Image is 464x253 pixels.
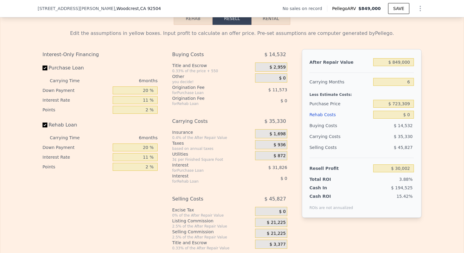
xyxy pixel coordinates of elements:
span: $ 0 [281,98,287,103]
div: Resell Profit [309,163,371,174]
div: Points [43,162,110,172]
span: $ 11,573 [268,87,287,92]
div: Interest Rate [43,95,110,105]
div: Rehab Costs [309,109,371,120]
div: Taxes [172,140,253,146]
div: No sales on record [282,5,327,12]
div: Title and Escrow [172,62,253,69]
div: Interest [172,162,240,168]
div: Utilities [172,151,253,157]
input: Rehab Loan [43,123,47,127]
span: $ 14,532 [264,49,286,60]
div: for Rehab Loan [172,179,240,184]
div: for Rehab Loan [172,101,240,106]
div: Other [172,73,253,79]
span: , Woodcrest [115,5,161,12]
div: Purchase Price [309,98,371,109]
div: Interest-Only Financing [43,49,158,60]
span: $ 0 [279,209,286,214]
div: Interest Rate [43,152,110,162]
span: $ 35,330 [394,134,413,139]
div: Origination Fee [172,84,240,90]
span: $ 45,827 [264,194,286,204]
div: Selling Costs [172,194,240,204]
div: Selling Commission [172,229,253,235]
div: Cash ROI [309,193,353,199]
div: Carrying Time [50,133,89,143]
div: Title and Escrow [172,240,253,246]
div: 6 months [92,76,158,86]
span: 15.42% [397,194,413,199]
div: 0.33% of the After Repair Value [172,246,253,251]
div: 0.4% of the After Repair Value [172,135,253,140]
div: for Purchase Loan [172,90,240,95]
div: 0.33% of the price + 550 [172,69,253,73]
div: Down Payment [43,86,110,95]
div: Carrying Months [309,76,371,87]
span: $ 21,225 [267,220,286,225]
div: Carrying Costs [172,116,240,127]
button: Resell [213,12,251,25]
div: you decide! [172,79,253,84]
span: $ 2,959 [269,65,285,70]
span: $849,000 [358,6,381,11]
button: SAVE [388,3,409,14]
div: Total ROI [309,176,347,182]
div: based on annual taxes [172,146,253,151]
button: Rehab [174,12,213,25]
span: $ 45,827 [394,145,413,150]
div: Buying Costs [172,49,240,60]
span: $ 936 [274,142,286,148]
div: Carrying Costs [309,131,347,142]
div: Down Payment [43,143,110,152]
label: Rehab Loan [43,120,110,130]
button: Rental [251,12,290,25]
span: 3.88% [399,177,413,182]
span: $ 14,532 [394,123,413,128]
div: 2.5% of the After Repair Value [172,235,253,240]
div: for Purchase Loan [172,168,240,173]
span: $ 872 [274,153,286,159]
span: $ 21,225 [267,231,286,236]
div: Excise Tax [172,207,253,213]
span: $ 31,826 [268,165,287,170]
div: 2.5% of the After Repair Value [172,224,253,229]
div: Origination Fee [172,95,240,101]
button: Show Options [414,2,426,15]
span: $ 3,377 [269,242,285,247]
span: $ 0 [281,176,287,181]
div: Buying Costs [309,120,371,131]
span: $ 194,525 [391,185,413,190]
div: Listing Commission [172,218,253,224]
span: Pellego ARV [332,5,359,12]
label: Purchase Loan [43,62,110,73]
span: $ 0 [279,76,286,81]
span: $ 35,330 [264,116,286,127]
span: , CA 92504 [139,6,161,11]
div: Cash In [309,185,347,191]
span: [STREET_ADDRESS][PERSON_NAME] [38,5,115,12]
div: Edit the assumptions in yellow boxes. Input profit to calculate an offer price. Pre-set assumptio... [43,30,421,37]
div: Points [43,105,110,115]
div: ROIs are not annualized [309,199,353,210]
div: Interest [172,173,240,179]
input: Purchase Loan [43,66,47,70]
div: 6 months [92,133,158,143]
div: Insurance [172,129,253,135]
div: After Repair Value [309,57,371,68]
span: $ 1,698 [269,131,285,137]
div: Carrying Time [50,76,89,86]
div: Less Estimate Costs: [309,87,414,98]
div: 0% of the After Repair Value [172,213,253,218]
div: Selling Costs [309,142,371,153]
div: 3¢ per Finished Square Foot [172,157,253,162]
